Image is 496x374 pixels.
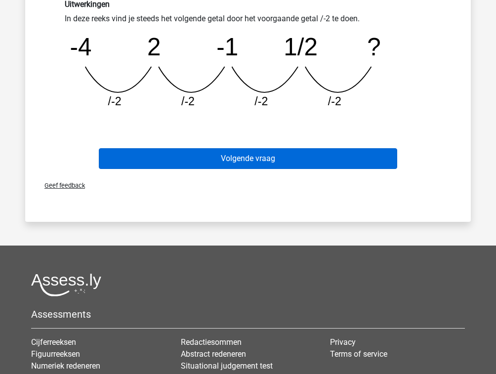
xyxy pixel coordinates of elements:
[284,33,318,60] tspan: 1/2
[328,95,341,108] tspan: /-2
[31,361,100,371] a: Numeriek redeneren
[181,361,273,371] a: Situational judgement test
[99,148,398,169] button: Volgende vraag
[108,95,122,108] tspan: /-2
[216,33,238,60] tspan: -1
[31,349,80,359] a: Figuurreeksen
[181,337,242,347] a: Redactiesommen
[70,33,91,60] tspan: -4
[181,95,195,108] tspan: /-2
[330,337,356,347] a: Privacy
[330,349,387,359] a: Terms of service
[254,95,268,108] tspan: /-2
[181,349,246,359] a: Abstract redeneren
[367,33,381,60] tspan: ?
[31,337,76,347] a: Cijferreeksen
[147,33,161,60] tspan: 2
[31,308,465,320] h5: Assessments
[31,273,101,296] img: Assessly logo
[37,182,85,189] span: Geef feedback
